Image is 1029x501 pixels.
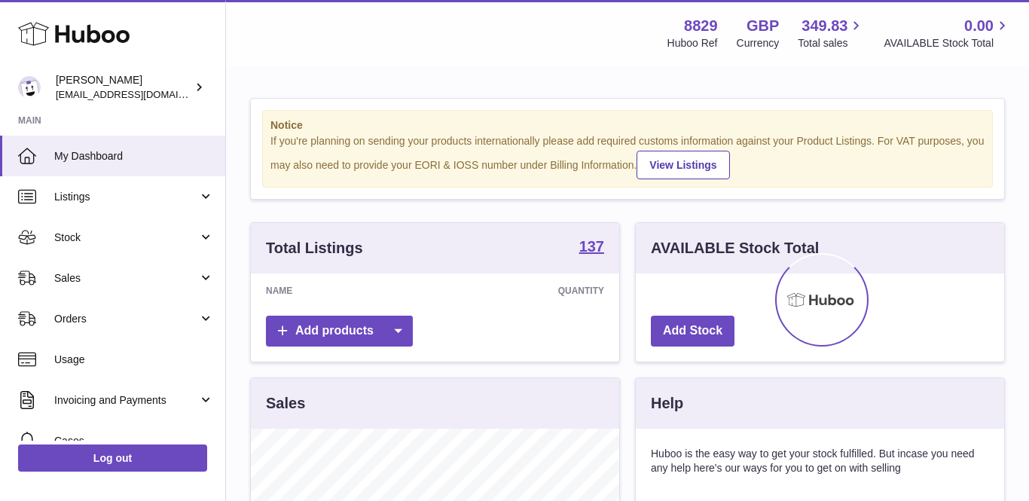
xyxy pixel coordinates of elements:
[884,16,1011,50] a: 0.00 AVAILABLE Stock Total
[798,16,865,50] a: 349.83 Total sales
[54,190,198,204] span: Listings
[747,16,779,36] strong: GBP
[964,16,994,36] span: 0.00
[270,118,985,133] strong: Notice
[54,271,198,286] span: Sales
[54,312,198,326] span: Orders
[54,231,198,245] span: Stock
[18,444,207,472] a: Log out
[266,393,305,414] h3: Sales
[18,76,41,99] img: commandes@kpmatech.com
[637,151,729,179] a: View Listings
[579,239,604,254] strong: 137
[737,36,780,50] div: Currency
[651,393,683,414] h3: Help
[802,16,847,36] span: 349.83
[684,16,718,36] strong: 8829
[266,238,363,258] h3: Total Listings
[651,316,734,347] a: Add Stock
[56,73,191,102] div: [PERSON_NAME]
[270,134,985,179] div: If you're planning on sending your products internationally please add required customs informati...
[56,88,221,100] span: [EMAIL_ADDRESS][DOMAIN_NAME]
[884,36,1011,50] span: AVAILABLE Stock Total
[54,393,198,408] span: Invoicing and Payments
[667,36,718,50] div: Huboo Ref
[651,238,819,258] h3: AVAILABLE Stock Total
[54,434,214,448] span: Cases
[579,239,604,257] a: 137
[266,316,413,347] a: Add products
[54,353,214,367] span: Usage
[54,149,214,163] span: My Dashboard
[408,273,619,308] th: Quantity
[251,273,408,308] th: Name
[651,447,989,475] p: Huboo is the easy way to get your stock fulfilled. But incase you need any help here's our ways f...
[798,36,865,50] span: Total sales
